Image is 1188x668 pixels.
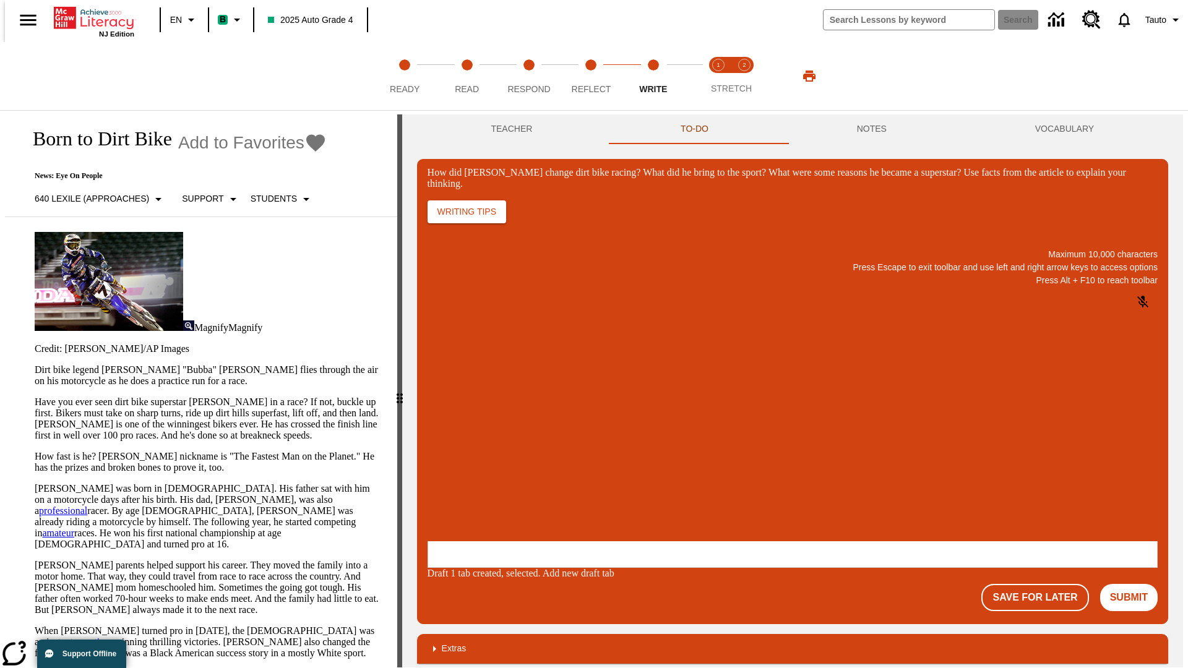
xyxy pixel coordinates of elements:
[397,114,402,667] div: Press Enter or Spacebar and then press right and left arrow keys to move the slider
[99,30,134,38] span: NJ Edition
[35,560,382,615] p: [PERSON_NAME] parents helped support his career. They moved the family into a motor home. That wa...
[981,584,1088,611] button: Save For Later
[1108,4,1140,36] a: Notifications
[42,528,74,538] a: amateur
[73,636,110,647] a: sensation
[618,42,689,110] button: Write step 5 of 5
[220,12,226,27] span: B
[20,127,172,150] h1: Born to Dirt Bike
[824,10,994,30] input: search field
[455,84,479,94] span: Read
[431,42,502,110] button: Read step 2 of 5
[5,114,397,661] div: reading
[251,192,297,205] p: Students
[961,114,1168,144] button: VOCABULARY
[493,42,565,110] button: Respond step 3 of 5
[194,322,228,333] span: Magnify
[369,42,441,110] button: Ready step 1 of 5
[35,483,382,550] p: [PERSON_NAME] was born in [DEMOGRAPHIC_DATA]. His father sat with him on a motorcycle days after ...
[5,10,181,32] p: One change [PERSON_NAME] brought to dirt bike racing was…
[20,171,327,181] p: News: Eye On People
[35,192,149,205] p: 640 Lexile (Approaches)
[177,188,245,210] button: Scaffolds, Support
[1100,584,1158,611] button: Submit
[1140,9,1188,31] button: Profile/Settings
[783,114,961,144] button: NOTES
[228,322,262,333] span: Magnify
[5,10,181,32] body: How did Stewart change dirt bike racing? What did he bring to the sport? What were some reasons h...
[35,232,183,331] img: Motocross racer James Stewart flies through the air on his dirt bike.
[35,364,382,387] p: Dirt bike legend [PERSON_NAME] "Bubba" [PERSON_NAME] flies through the air on his motorcycle as h...
[62,649,116,658] span: Support Offline
[417,114,1168,144] div: Instructional Panel Tabs
[37,640,126,668] button: Support Offline
[1128,287,1158,317] button: Click to activate and allow voice recognition
[268,14,353,27] span: 2025 Auto Grade 4
[790,65,829,87] button: Print
[1041,3,1075,37] a: Data Center
[178,133,304,153] span: Add to Favorites
[213,9,249,31] button: Boost Class color is mint green. Change class color
[507,84,550,94] span: Respond
[726,42,762,110] button: Stretch Respond step 2 of 2
[165,9,204,31] button: Language: EN, Select a language
[35,451,382,473] p: How fast is he? [PERSON_NAME] nickname is "The Fastest Man on the Planet." He has the prizes and ...
[442,642,467,655] p: Extras
[390,84,420,94] span: Ready
[1075,3,1108,36] a: Resource Center, Will open in new tab
[178,132,327,153] button: Add to Favorites - Born to Dirt Bike
[39,505,87,516] a: professional
[711,83,752,93] span: STRETCH
[10,2,46,38] button: Open side menu
[555,42,627,110] button: Reflect step 4 of 5
[428,248,1158,261] p: Maximum 10,000 characters
[1145,14,1166,27] span: Tauto
[35,343,382,354] p: Credit: [PERSON_NAME]/AP Images
[35,625,382,659] p: When [PERSON_NAME] turned pro in [DATE], the [DEMOGRAPHIC_DATA] was an instant , winning thrillin...
[183,320,194,331] img: Magnify
[54,4,134,38] div: Home
[182,192,223,205] p: Support
[35,396,382,441] p: Have you ever seen dirt bike superstar [PERSON_NAME] in a race? If not, buckle up first. Bikers m...
[428,200,506,223] button: Writing Tips
[572,84,611,94] span: Reflect
[639,84,667,94] span: Write
[606,114,783,144] button: TO-DO
[428,167,1158,189] div: How did [PERSON_NAME] change dirt bike racing? What did he bring to the sport? What were some rea...
[402,114,1183,667] div: activity
[417,114,607,144] button: Teacher
[417,634,1168,664] div: Extras
[428,274,1158,287] p: Press Alt + F10 to reach toolbar
[170,14,182,27] span: EN
[717,62,720,68] text: 1
[700,42,736,110] button: Stretch Read step 1 of 2
[428,261,1158,274] p: Press Escape to exit toolbar and use left and right arrow keys to access options
[428,568,1158,579] div: Draft 1 tab created, selected. Add new draft tab
[742,62,746,68] text: 2
[246,188,319,210] button: Select Student
[30,188,171,210] button: Select Lexile, 640 Lexile (Approaches)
